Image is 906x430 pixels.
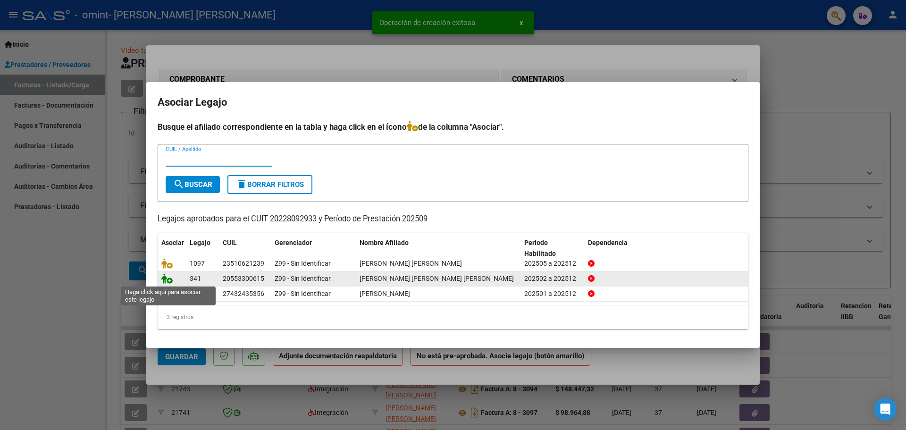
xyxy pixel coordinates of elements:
[874,398,897,421] div: Open Intercom Messenger
[275,239,312,246] span: Gerenciador
[584,233,749,264] datatable-header-cell: Dependencia
[236,178,247,190] mat-icon: delete
[158,305,748,329] div: 3 registros
[158,93,748,111] h2: Asociar Legajo
[275,290,331,297] span: Z99 - Sin Identificar
[166,176,220,193] button: Buscar
[219,233,271,264] datatable-header-cell: CUIL
[190,290,201,297] span: 327
[360,275,514,282] span: LOPEZ PRIETO TOMAS MANUEL
[158,121,748,133] h4: Busque el afiliado correspondiente en la tabla y haga click en el ícono de la columna "Asociar".
[223,288,264,299] div: 27432435356
[161,239,184,246] span: Asociar
[360,239,409,246] span: Nombre Afiliado
[173,180,212,189] span: Buscar
[227,175,312,194] button: Borrar Filtros
[271,233,356,264] datatable-header-cell: Gerenciador
[360,290,410,297] span: NAPOLITANO DELFINA
[158,213,748,225] p: Legajos aprobados para el CUIT 20228092933 y Período de Prestación 202509
[236,180,304,189] span: Borrar Filtros
[186,233,219,264] datatable-header-cell: Legajo
[524,258,580,269] div: 202505 a 202512
[524,273,580,284] div: 202502 a 202512
[275,275,331,282] span: Z99 - Sin Identificar
[275,260,331,267] span: Z99 - Sin Identificar
[223,239,237,246] span: CUIL
[360,260,462,267] span: NAVARRETE RAMPI IGNACIO
[223,273,264,284] div: 20553300615
[190,275,201,282] span: 341
[190,239,210,246] span: Legajo
[524,288,580,299] div: 202501 a 202512
[173,178,185,190] mat-icon: search
[158,233,186,264] datatable-header-cell: Asociar
[524,239,556,257] span: Periodo Habilitado
[223,258,264,269] div: 23510621239
[356,233,520,264] datatable-header-cell: Nombre Afiliado
[190,260,205,267] span: 1097
[588,239,628,246] span: Dependencia
[520,233,584,264] datatable-header-cell: Periodo Habilitado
